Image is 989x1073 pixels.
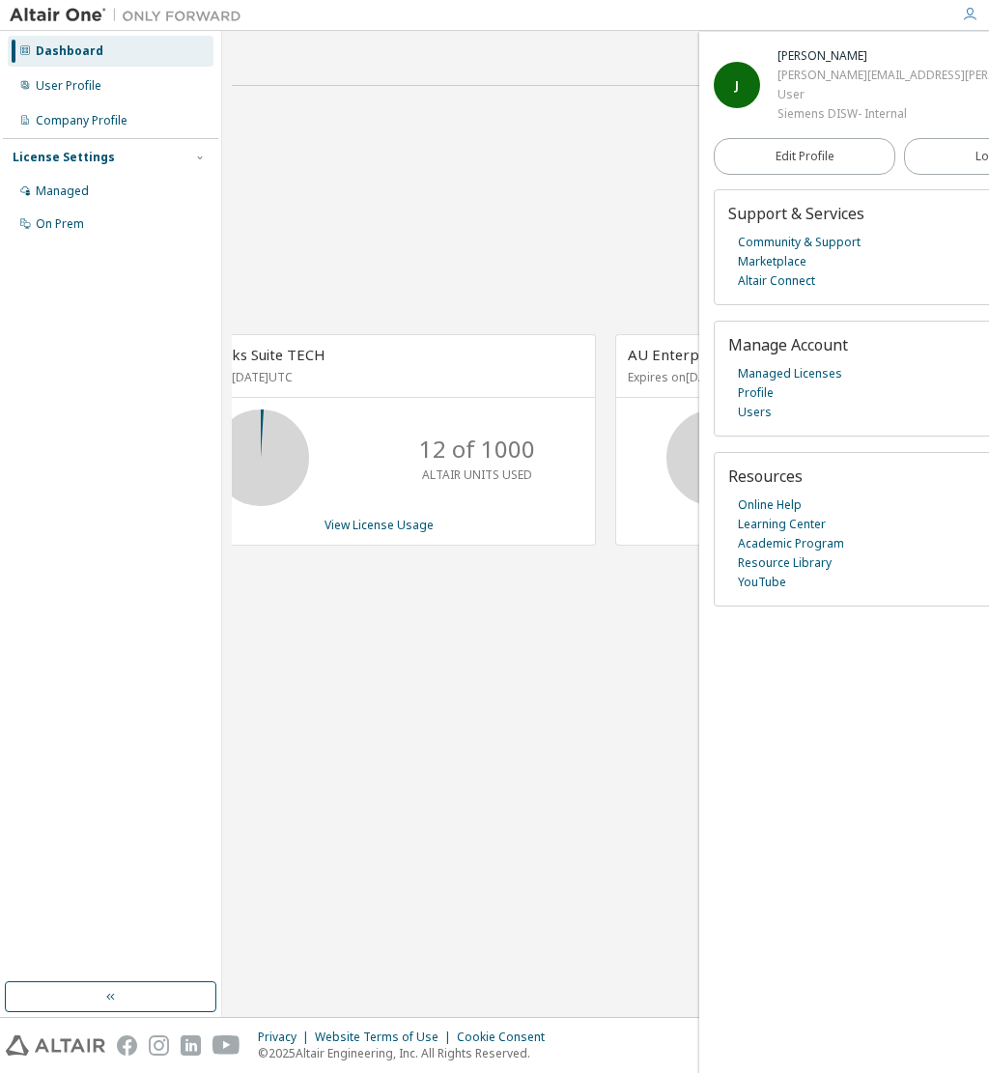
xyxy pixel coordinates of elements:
p: ALTAIR UNITS USED [422,466,532,483]
a: Profile [738,383,774,403]
a: View License Usage [325,517,434,533]
div: License Settings [13,150,115,165]
span: J [735,77,739,94]
div: Website Terms of Use [315,1030,457,1045]
a: Community & Support [738,233,861,252]
a: Resource Library [738,553,832,573]
span: Manage Account [728,334,848,355]
img: linkedin.svg [181,1035,201,1056]
div: Dashboard [36,43,103,59]
a: Altair Connect [738,271,815,291]
img: Altair One [10,6,251,25]
p: Expires on [DATE] UTC [174,369,579,385]
div: Managed [36,184,89,199]
div: Privacy [258,1030,315,1045]
img: youtube.svg [212,1035,240,1056]
p: 12 of 1000 [419,433,535,466]
a: Online Help [738,495,802,515]
div: On Prem [36,216,84,232]
div: Cookie Consent [457,1030,556,1045]
p: © 2025 Altair Engineering, Inc. All Rights Reserved. [258,1045,556,1061]
a: Marketplace [738,252,806,271]
span: Support & Services [728,203,864,224]
a: Edit Profile [714,138,895,175]
img: altair_logo.svg [6,1035,105,1056]
span: HPCWorks Suite TECH [174,345,325,364]
a: Users [738,403,772,422]
div: Company Profile [36,113,127,128]
div: User Profile [36,78,101,94]
span: Edit Profile [776,149,834,164]
a: Learning Center [738,515,826,534]
span: AU Enterprise Suite [628,345,759,364]
a: YouTube [738,573,786,592]
img: instagram.svg [149,1035,169,1056]
a: Academic Program [738,534,844,553]
img: facebook.svg [117,1035,137,1056]
a: Managed Licenses [738,364,842,383]
span: Resources [728,466,803,487]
